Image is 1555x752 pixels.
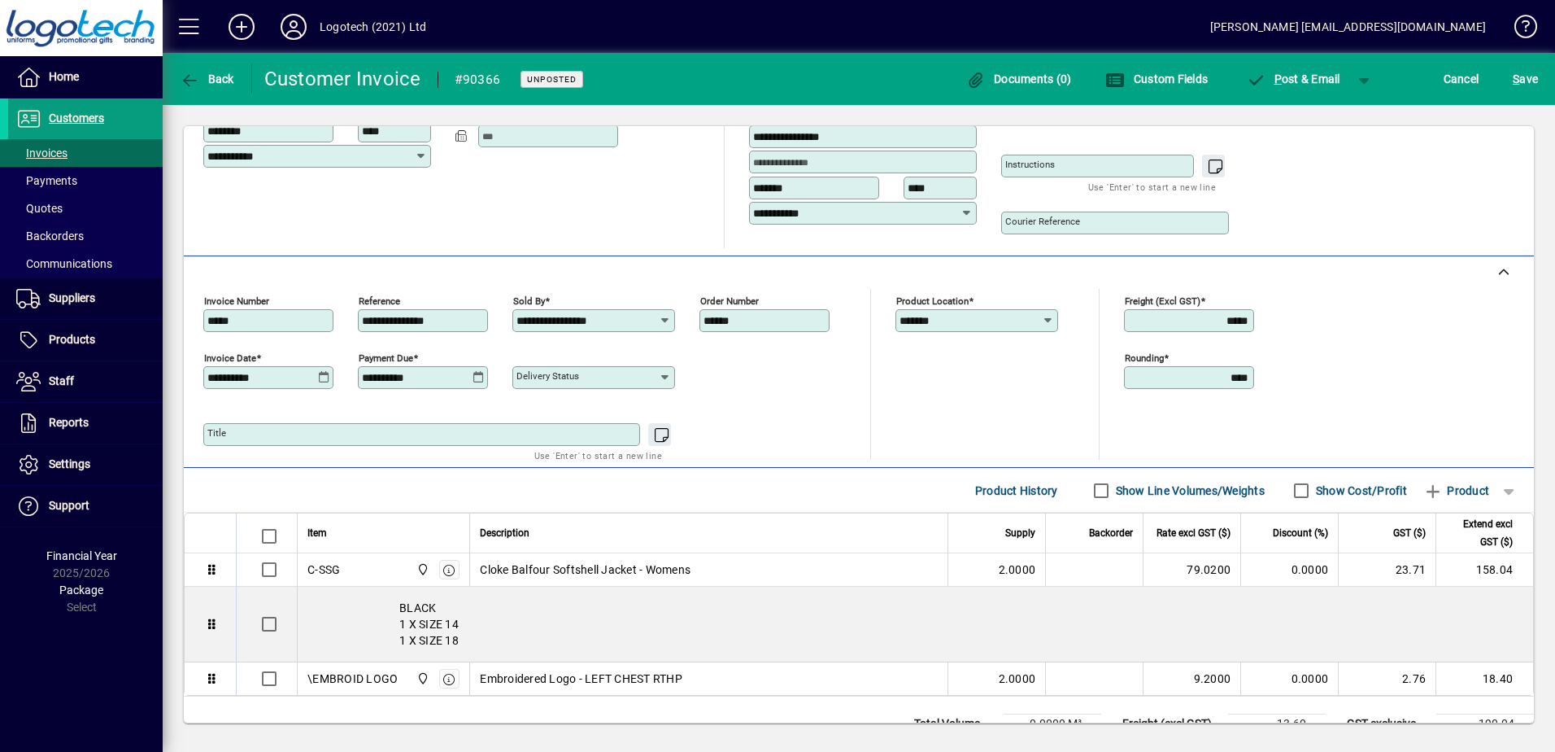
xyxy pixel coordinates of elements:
[298,587,1533,662] div: BLACK 1 X SIZE 14 1 X SIZE 18
[1156,524,1230,542] span: Rate excl GST ($)
[896,295,969,307] mat-label: Product location
[1273,524,1328,542] span: Discount (%)
[906,715,1004,734] td: Total Volume
[359,352,413,364] mat-label: Payment due
[207,427,226,439] mat-label: Title
[16,230,84,243] span: Backorders
[1444,66,1479,92] span: Cancel
[1105,72,1208,85] span: Custom Fields
[480,671,682,687] span: Embroidered Logo - LEFT CHEST RTHP
[204,352,256,364] mat-label: Invoice date
[1005,216,1080,227] mat-label: Courier Reference
[962,64,1076,94] button: Documents (0)
[49,374,74,387] span: Staff
[216,12,268,42] button: Add
[1393,524,1426,542] span: GST ($)
[999,562,1036,578] span: 2.0000
[8,167,163,195] a: Payments
[1338,662,1435,695] td: 2.76
[180,72,234,85] span: Back
[1114,715,1228,734] td: Freight (excl GST)
[359,295,400,307] mat-label: Reference
[8,403,163,444] a: Reports
[480,562,690,578] span: Cloke Balfour Softshell Jacket - Womens
[1153,562,1230,578] div: 79.0200
[8,195,163,222] a: Quotes
[1210,14,1486,40] div: [PERSON_NAME] [EMAIL_ADDRESS][DOMAIN_NAME]
[1440,64,1483,94] button: Cancel
[1113,483,1265,499] label: Show Line Volumes/Weights
[8,250,163,278] a: Communications
[8,139,163,167] a: Invoices
[1513,66,1538,92] span: ave
[163,64,252,94] app-page-header-button: Back
[8,444,163,485] a: Settings
[307,671,398,687] div: \EMBROID LOGO
[1228,715,1326,734] td: 13.60
[480,524,529,542] span: Description
[264,66,421,92] div: Customer Invoice
[1338,553,1435,587] td: 23.71
[1101,64,1212,94] button: Custom Fields
[527,74,577,85] span: Unposted
[516,370,579,382] mat-label: Delivery status
[307,562,340,578] div: C-SSG
[975,478,1058,504] span: Product History
[59,584,103,597] span: Package
[1313,483,1407,499] label: Show Cost/Profit
[49,499,89,512] span: Support
[268,12,320,42] button: Profile
[1435,553,1533,587] td: 158.04
[49,291,95,304] span: Suppliers
[1274,72,1282,85] span: P
[1125,295,1200,307] mat-label: Freight (excl GST)
[16,202,63,215] span: Quotes
[1005,159,1055,170] mat-label: Instructions
[1125,352,1164,364] mat-label: Rounding
[1005,524,1035,542] span: Supply
[1509,64,1542,94] button: Save
[8,361,163,402] a: Staff
[1423,478,1489,504] span: Product
[8,57,163,98] a: Home
[1339,715,1436,734] td: GST exclusive
[8,486,163,527] a: Support
[16,174,77,187] span: Payments
[46,549,117,562] span: Financial Year
[307,524,327,542] span: Item
[700,295,759,307] mat-label: Order number
[1240,662,1338,695] td: 0.0000
[513,295,545,307] mat-label: Sold by
[1238,64,1348,94] button: Post & Email
[1088,177,1216,196] mat-hint: Use 'Enter' to start a new line
[8,320,163,361] a: Products
[1240,553,1338,587] td: 0.0000
[49,333,95,346] span: Products
[49,70,79,83] span: Home
[1415,476,1497,505] button: Product
[8,278,163,319] a: Suppliers
[966,72,1072,85] span: Documents (0)
[1436,715,1534,734] td: 190.04
[999,671,1036,687] span: 2.0000
[320,14,426,40] div: Logotech (2021) Ltd
[1246,72,1340,85] span: ost & Email
[1153,671,1230,687] div: 9.2000
[16,257,112,270] span: Communications
[49,111,104,125] span: Customers
[412,561,431,579] span: Central
[412,670,431,688] span: Central
[534,446,662,465] mat-hint: Use 'Enter' to start a new line
[204,295,269,307] mat-label: Invoice number
[1004,715,1101,734] td: 0.0000 M³
[969,476,1065,505] button: Product History
[1502,3,1535,56] a: Knowledge Base
[455,67,501,93] div: #90366
[1089,524,1133,542] span: Backorder
[49,457,90,470] span: Settings
[1513,72,1519,85] span: S
[49,416,89,429] span: Reports
[1435,662,1533,695] td: 18.40
[1446,515,1513,551] span: Extend excl GST ($)
[16,146,68,160] span: Invoices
